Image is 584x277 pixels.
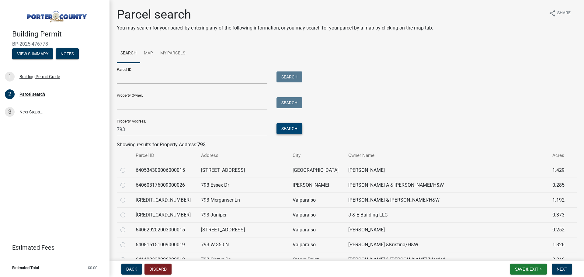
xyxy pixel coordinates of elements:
span: Next [557,267,567,272]
td: 641103328006000018 [132,252,197,267]
button: Search [276,97,302,108]
strong: 793 [197,142,206,147]
a: My Parcels [157,44,189,63]
td: [PERSON_NAME] &Kristina/H&W [345,237,549,252]
td: [PERSON_NAME] [345,222,549,237]
td: [PERSON_NAME] & [PERSON_NAME]/H&W [345,192,549,207]
td: 0.346 [549,252,569,267]
wm-modal-confirm: Summary [12,52,53,57]
td: Crown Point [289,252,345,267]
td: [CREDIT_CARD_NUMBER] [132,192,197,207]
td: [STREET_ADDRESS] [197,222,289,237]
td: 793 W 350 N [197,237,289,252]
h4: Building Permit [12,30,105,39]
i: share [549,10,556,17]
button: Discard [144,264,172,275]
button: View Summary [12,48,53,59]
td: [CREDIT_CARD_NUMBER] [132,207,197,222]
td: 793 Juniper [197,207,289,222]
td: 0.285 [549,178,569,192]
div: 1 [5,72,15,81]
td: [STREET_ADDRESS] [197,163,289,178]
td: 640815151009000019 [132,237,197,252]
button: Search [276,123,302,134]
a: Search [117,44,140,63]
td: 640603176009000026 [132,178,197,192]
div: Showing results for Property Address: [117,141,577,148]
td: [GEOGRAPHIC_DATA] [289,163,345,178]
td: 793 Essex Dr [197,178,289,192]
div: 3 [5,107,15,117]
td: 1.192 [549,192,569,207]
td: [PERSON_NAME] & [PERSON_NAME]/Married [345,252,549,267]
a: Map [140,44,157,63]
button: shareShare [544,7,575,19]
td: 793 Cirque Dr [197,252,289,267]
th: City [289,148,345,163]
wm-modal-confirm: Notes [56,52,79,57]
span: $0.00 [88,266,97,270]
th: Owner Name [345,148,549,163]
button: Notes [56,48,79,59]
button: Back [121,264,142,275]
span: Save & Exit [515,267,538,272]
th: Parcel ID [132,148,197,163]
p: You may search for your parcel by entering any of the following information, or you may search fo... [117,24,433,32]
td: [PERSON_NAME] [289,178,345,192]
span: Estimated Total [12,266,39,270]
td: J & E Building LLC [345,207,549,222]
th: Address [197,148,289,163]
button: Save & Exit [510,264,547,275]
td: Valparaiso [289,237,345,252]
td: 793 Merganser Ln [197,192,289,207]
td: Valparaiso [289,222,345,237]
td: 640629202003000015 [132,222,197,237]
span: Back [126,267,137,272]
span: BP-2025-476778 [12,41,97,47]
td: 1.826 [549,237,569,252]
td: 0.252 [549,222,569,237]
td: 0.373 [549,207,569,222]
td: [PERSON_NAME] A & [PERSON_NAME]/H&W [345,178,549,192]
div: Building Permit Guide [19,74,60,79]
img: Porter County, Indiana [12,6,100,23]
a: Estimated Fees [5,241,100,254]
button: Search [276,71,302,82]
button: Next [552,264,572,275]
div: Parcel search [19,92,45,96]
h1: Parcel search [117,7,433,22]
td: [PERSON_NAME] [345,163,549,178]
td: 640534300006000015 [132,163,197,178]
th: Acres [549,148,569,163]
td: Valparaiso [289,192,345,207]
span: Share [557,10,571,17]
div: 2 [5,89,15,99]
td: Valparaiso [289,207,345,222]
td: 1.429 [549,163,569,178]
